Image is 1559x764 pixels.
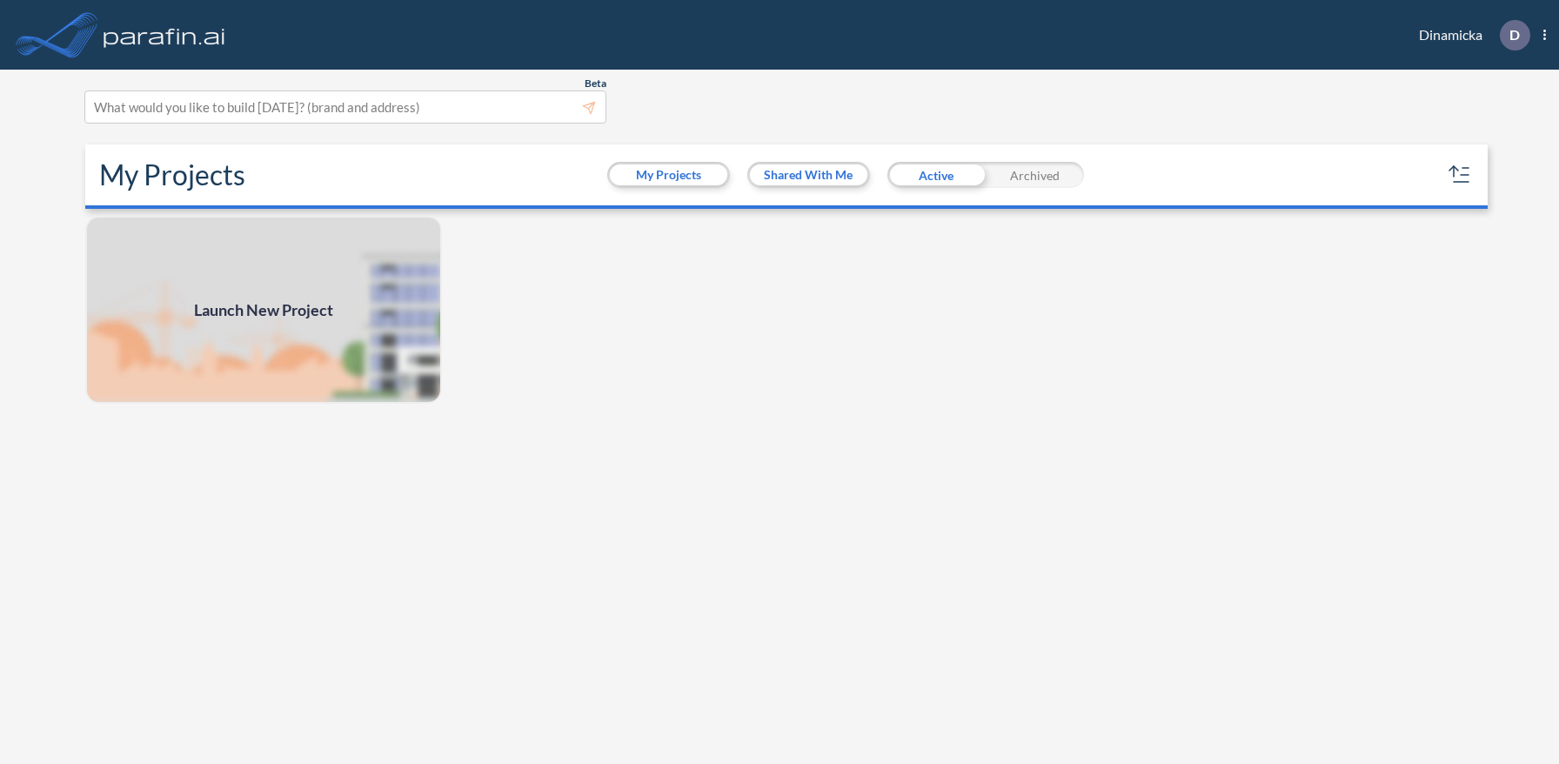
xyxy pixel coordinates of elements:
button: My Projects [610,164,727,185]
button: sort [1446,161,1474,189]
img: logo [100,17,229,52]
div: Active [887,162,986,188]
img: add [85,216,442,404]
span: Launch New Project [194,298,333,322]
span: Beta [585,77,606,90]
button: Shared With Me [750,164,867,185]
a: Launch New Project [85,216,442,404]
div: Dinamicka [1393,20,1546,50]
p: D [1509,27,1520,43]
h2: My Projects [99,158,245,191]
div: Archived [986,162,1084,188]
